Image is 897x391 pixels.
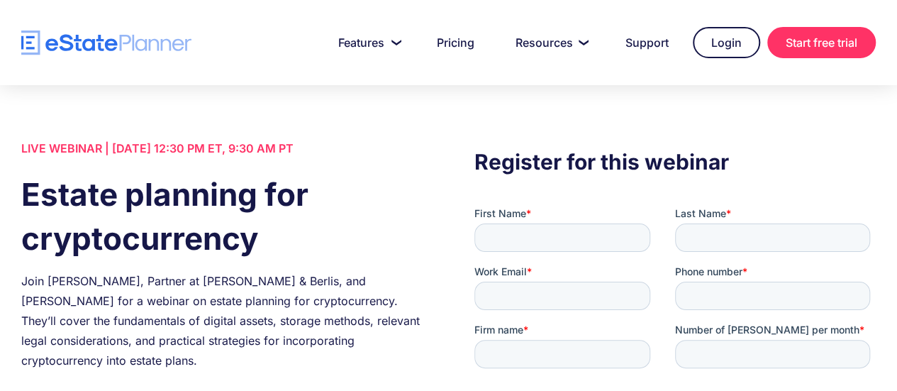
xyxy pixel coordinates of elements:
a: Login [693,27,760,58]
a: Start free trial [767,27,876,58]
h3: Register for this webinar [474,145,876,178]
a: Support [608,28,686,57]
a: Resources [498,28,601,57]
a: Pricing [420,28,491,57]
a: home [21,31,191,55]
div: Join [PERSON_NAME], Partner at [PERSON_NAME] & Berlis, and [PERSON_NAME] for a webinar on estate ... [21,271,423,370]
h1: Estate planning for cryptocurrency [21,172,423,260]
a: Features [321,28,413,57]
div: LIVE WEBINAR | [DATE] 12:30 PM ET, 9:30 AM PT [21,138,423,158]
